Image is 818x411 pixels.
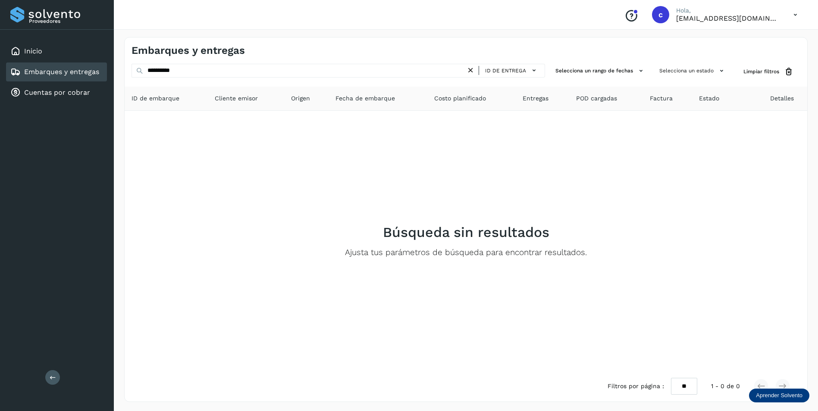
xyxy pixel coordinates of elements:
h4: Embarques y entregas [132,44,245,57]
a: Inicio [24,47,42,55]
div: Inicio [6,42,107,61]
span: ID de entrega [485,67,526,75]
span: Detalles [770,94,794,103]
p: Ajusta tus parámetros de búsqueda para encontrar resultados. [345,248,587,258]
span: Cliente emisor [215,94,258,103]
p: Proveedores [29,18,103,24]
a: Cuentas por cobrar [24,88,90,97]
div: Embarques y entregas [6,62,107,81]
button: Selecciona un rango de fechas [552,64,649,78]
p: Hola, [676,7,780,14]
span: Entregas [523,94,548,103]
button: Selecciona un estado [656,64,730,78]
span: Factura [650,94,673,103]
span: Limpiar filtros [743,68,779,75]
span: ID de embarque [132,94,179,103]
div: Cuentas por cobrar [6,83,107,102]
a: Embarques y entregas [24,68,99,76]
button: ID de entrega [483,64,541,77]
span: Fecha de embarque [335,94,395,103]
span: POD cargadas [576,94,617,103]
p: clarisa_flores@fragua.com.mx [676,14,780,22]
button: Limpiar filtros [737,64,800,80]
span: Origen [291,94,310,103]
span: 1 - 0 de 0 [711,382,740,391]
span: Costo planificado [434,94,486,103]
h2: Búsqueda sin resultados [383,224,549,240]
div: Aprender Solvento [749,389,809,402]
p: Aprender Solvento [756,392,802,399]
span: Estado [699,94,719,103]
span: Filtros por página : [608,382,664,391]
